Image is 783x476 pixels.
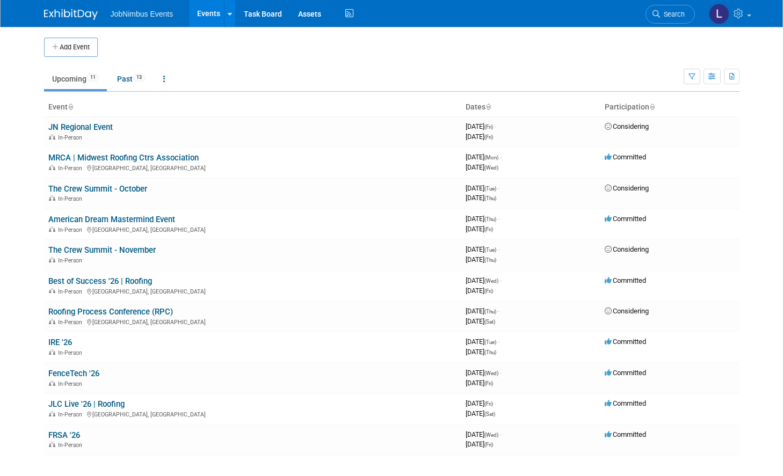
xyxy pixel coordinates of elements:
[58,134,85,141] span: In-Person
[649,102,655,111] a: Sort by Participation Type
[484,216,496,222] span: (Thu)
[646,5,695,24] a: Search
[49,165,55,170] img: In-Person Event
[48,307,173,317] a: Roofing Process Conference (RPC)
[605,153,646,161] span: Committed
[49,134,55,140] img: In-Person Event
[111,10,173,18] span: JobNimbus Events
[48,276,152,286] a: Best of Success '26 | Roofing
[484,380,493,386] span: (Fri)
[466,430,502,438] span: [DATE]
[49,226,55,232] img: In-Person Event
[48,245,156,255] a: The Crew Summit - November
[709,4,729,24] img: Laly Matos
[605,338,646,346] span: Committed
[498,245,499,253] span: -
[44,69,107,89] a: Upcoming11
[466,409,495,418] span: [DATE]
[484,411,495,417] span: (Sat)
[605,122,649,130] span: Considering
[605,307,649,315] span: Considering
[498,338,499,346] span: -
[485,102,491,111] a: Sort by Start Date
[68,102,73,111] a: Sort by Event Name
[484,186,496,192] span: (Tue)
[48,153,199,163] a: MRCA | Midwest Roofing Ctrs Association
[466,338,499,346] span: [DATE]
[133,74,145,82] span: 13
[484,288,493,294] span: (Fri)
[500,430,502,438] span: -
[48,317,457,326] div: [GEOGRAPHIC_DATA], [GEOGRAPHIC_DATA]
[484,370,498,376] span: (Wed)
[495,122,496,130] span: -
[484,319,495,325] span: (Sat)
[466,369,502,377] span: [DATE]
[58,257,85,264] span: In-Person
[48,369,99,378] a: FenceTech '26
[49,319,55,324] img: In-Person Event
[605,215,646,223] span: Committed
[500,276,502,284] span: -
[484,226,493,232] span: (Fri)
[484,442,493,448] span: (Fri)
[58,442,85,449] span: In-Person
[605,184,649,192] span: Considering
[466,348,496,356] span: [DATE]
[484,401,493,407] span: (Fri)
[466,194,496,202] span: [DATE]
[49,442,55,447] img: In-Person Event
[484,257,496,263] span: (Thu)
[48,338,72,347] a: IRE '26
[48,184,147,194] a: The Crew Summit - October
[466,184,499,192] span: [DATE]
[44,38,98,57] button: Add Event
[466,399,496,407] span: [DATE]
[48,399,125,409] a: JLC Live '26 | Roofing
[466,287,493,295] span: [DATE]
[484,165,498,171] span: (Wed)
[466,379,493,387] span: [DATE]
[48,163,457,172] div: [GEOGRAPHIC_DATA], [GEOGRAPHIC_DATA]
[87,74,99,82] span: 11
[605,245,649,253] span: Considering
[484,247,496,253] span: (Tue)
[58,319,85,326] span: In-Person
[484,134,493,140] span: (Fri)
[500,369,502,377] span: -
[498,215,499,223] span: -
[498,307,499,315] span: -
[466,440,493,448] span: [DATE]
[49,380,55,386] img: In-Person Event
[605,430,646,438] span: Committed
[48,409,457,418] div: [GEOGRAPHIC_DATA], [GEOGRAPHIC_DATA]
[49,349,55,355] img: In-Person Event
[58,411,85,418] span: In-Person
[466,133,493,141] span: [DATE]
[49,288,55,294] img: In-Person Event
[484,339,496,345] span: (Tue)
[498,184,499,192] span: -
[484,278,498,284] span: (Wed)
[484,124,493,130] span: (Fri)
[48,287,457,295] div: [GEOGRAPHIC_DATA], [GEOGRAPHIC_DATA]
[466,245,499,253] span: [DATE]
[466,153,502,161] span: [DATE]
[466,255,496,263] span: [DATE]
[49,195,55,201] img: In-Person Event
[484,195,496,201] span: (Thu)
[466,225,493,233] span: [DATE]
[58,380,85,387] span: In-Person
[58,349,85,356] span: In-Person
[466,163,498,171] span: [DATE]
[605,369,646,377] span: Committed
[484,349,496,355] span: (Thu)
[48,225,457,233] div: [GEOGRAPHIC_DATA], [GEOGRAPHIC_DATA]
[58,288,85,295] span: In-Person
[461,98,600,116] th: Dates
[49,411,55,416] img: In-Person Event
[466,276,502,284] span: [DATE]
[484,432,498,438] span: (Wed)
[49,257,55,262] img: In-Person Event
[466,307,499,315] span: [DATE]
